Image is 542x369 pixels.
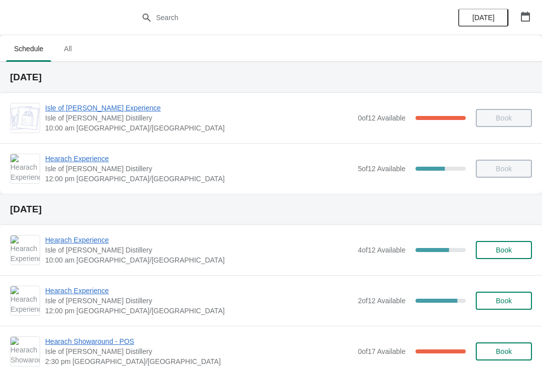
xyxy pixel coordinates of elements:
[10,72,532,82] h2: [DATE]
[11,337,40,366] img: Hearach Showaround - POS | Isle of Harris Distillery | 2:30 pm Europe/London
[358,114,405,122] span: 0 of 12 Available
[45,245,353,255] span: Isle of [PERSON_NAME] Distillery
[6,40,51,58] span: Schedule
[358,246,405,254] span: 4 of 12 Available
[45,174,353,184] span: 12:00 pm [GEOGRAPHIC_DATA]/[GEOGRAPHIC_DATA]
[11,235,40,265] img: Hearach Experience | Isle of Harris Distillery | 10:00 am Europe/London
[45,235,353,245] span: Hearach Experience
[472,14,494,22] span: [DATE]
[45,154,353,164] span: Hearach Experience
[45,286,353,296] span: Hearach Experience
[358,165,405,173] span: 5 of 12 Available
[496,246,512,254] span: Book
[45,123,353,133] span: 10:00 am [GEOGRAPHIC_DATA]/[GEOGRAPHIC_DATA]
[156,9,406,27] input: Search
[10,204,532,214] h2: [DATE]
[11,286,40,315] img: Hearach Experience | Isle of Harris Distillery | 12:00 pm Europe/London
[11,154,40,183] img: Hearach Experience | Isle of Harris Distillery | 12:00 pm Europe/London
[358,347,405,355] span: 0 of 17 Available
[45,164,353,174] span: Isle of [PERSON_NAME] Distillery
[45,356,353,366] span: 2:30 pm [GEOGRAPHIC_DATA]/[GEOGRAPHIC_DATA]
[45,296,353,306] span: Isle of [PERSON_NAME] Distillery
[45,113,353,123] span: Isle of [PERSON_NAME] Distillery
[476,342,532,360] button: Book
[45,255,353,265] span: 10:00 am [GEOGRAPHIC_DATA]/[GEOGRAPHIC_DATA]
[55,40,80,58] span: All
[496,347,512,355] span: Book
[476,241,532,259] button: Book
[476,292,532,310] button: Book
[458,9,508,27] button: [DATE]
[45,336,353,346] span: Hearach Showaround - POS
[496,297,512,305] span: Book
[45,346,353,356] span: Isle of [PERSON_NAME] Distillery
[45,306,353,316] span: 12:00 pm [GEOGRAPHIC_DATA]/[GEOGRAPHIC_DATA]
[45,103,353,113] span: Isle of [PERSON_NAME] Experience
[11,106,40,130] img: Isle of Harris Gin Experience | Isle of Harris Distillery | 10:00 am Europe/London
[358,297,405,305] span: 2 of 12 Available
